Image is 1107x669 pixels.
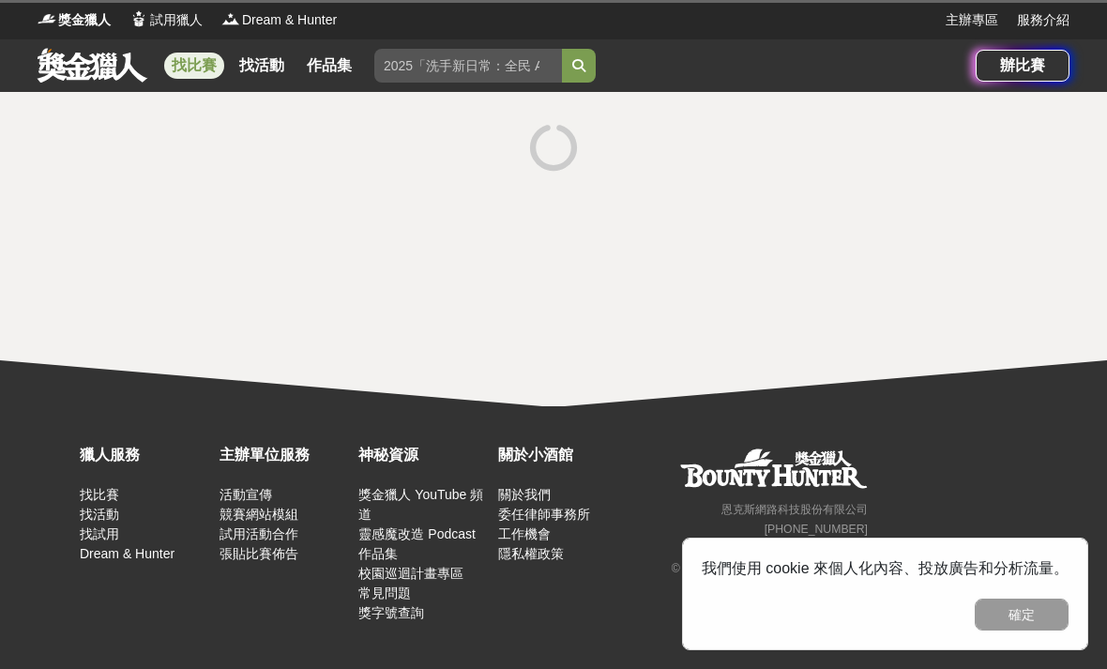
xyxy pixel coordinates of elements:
[1017,10,1069,30] a: 服務介紹
[721,503,868,516] small: 恩克斯網路科技股份有限公司
[129,9,148,28] img: Logo
[164,53,224,79] a: 找比賽
[358,585,411,601] a: 常見問題
[498,487,551,502] a: 關於我們
[232,53,292,79] a: 找活動
[299,53,359,79] a: 作品集
[358,526,475,541] a: 靈感魔改造 Podcast
[702,560,1069,576] span: 我們使用 cookie 來個人化內容、投放廣告和分析流量。
[38,10,111,30] a: Logo獎金獵人
[975,599,1069,631] button: 確定
[80,526,119,541] a: 找試用
[221,9,240,28] img: Logo
[80,546,174,561] a: Dream & Hunter
[80,487,119,502] a: 找比賽
[220,487,272,502] a: 活動宣傳
[80,444,210,466] div: 獵人服務
[358,546,398,561] a: 作品集
[358,566,463,581] a: 校園巡迴計畫專區
[220,507,298,522] a: 競賽網站模組
[498,507,590,522] a: 委任律師事務所
[220,526,298,541] a: 試用活動合作
[946,10,998,30] a: 主辦專區
[976,50,1069,82] a: 辦比賽
[58,10,111,30] span: 獎金獵人
[358,487,483,522] a: 獎金獵人 YouTube 頻道
[80,507,119,522] a: 找活動
[221,10,337,30] a: LogoDream & Hunter
[38,9,56,28] img: Logo
[242,10,337,30] span: Dream & Hunter
[672,562,868,575] small: © Copyright 2025 . All Rights Reserved.
[220,444,350,466] div: 主辦單位服務
[498,526,551,541] a: 工作機會
[129,10,203,30] a: Logo試用獵人
[498,546,564,561] a: 隱私權政策
[374,49,562,83] input: 2025「洗手新日常：全民 ALL IN」洗手歌全台徵選
[765,523,868,536] small: [PHONE_NUMBER]
[220,546,298,561] a: 張貼比賽佈告
[358,605,424,620] a: 獎字號查詢
[498,444,629,466] div: 關於小酒館
[150,10,203,30] span: 試用獵人
[358,444,489,466] div: 神秘資源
